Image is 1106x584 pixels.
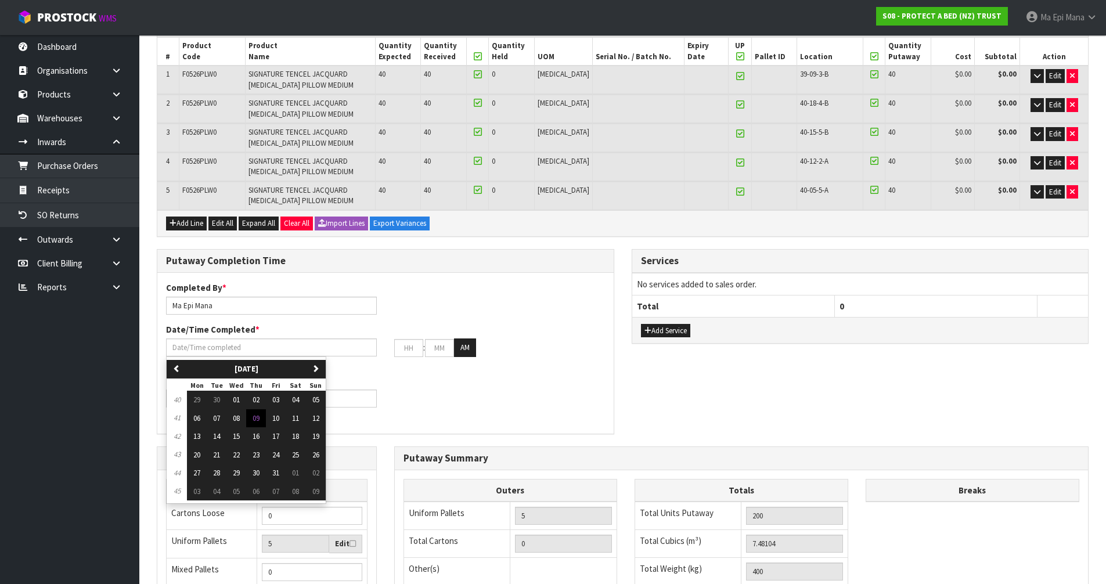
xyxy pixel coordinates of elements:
[955,127,971,137] span: $0.00
[876,7,1008,26] a: S08 - PROTECT A BED (NZ) TRUST
[248,185,354,206] span: SIGNATURE TENCEL JACQUARD [MEDICAL_DATA] PILLOW MEDIUM
[166,185,170,195] span: 5
[538,98,589,108] span: [MEDICAL_DATA]
[166,217,207,230] button: Add Line
[379,127,386,137] span: 40
[226,464,246,482] button: 29
[538,69,589,79] span: [MEDICAL_DATA]
[157,38,179,66] th: #
[262,507,362,525] input: Manual
[998,156,1017,166] strong: $0.00
[1046,156,1065,170] button: Edit
[534,38,592,66] th: UOM
[190,381,204,390] small: Monday
[888,185,895,195] span: 40
[292,413,299,423] span: 11
[182,156,217,166] span: F0526PLW0
[1040,12,1064,23] span: Ma Epi
[292,395,299,405] span: 04
[226,409,246,428] button: 08
[280,217,313,230] button: Clear All
[37,10,96,25] span: ProStock
[272,431,279,441] span: 17
[404,502,510,530] td: Uniform Pallets
[248,127,354,147] span: SIGNATURE TENCEL JACQUARD [MEDICAL_DATA] PILLOW MEDIUM
[286,427,305,446] button: 18
[305,427,326,446] button: 19
[246,427,266,446] button: 16
[1046,69,1065,83] button: Edit
[379,156,386,166] span: 40
[166,69,170,79] span: 1
[193,468,200,478] span: 27
[592,38,684,66] th: Serial No. / Batch No.
[286,409,305,428] button: 11
[866,479,1079,502] th: Breaks
[99,13,117,24] small: WMS
[253,486,260,496] span: 06
[751,38,797,66] th: Pallet ID
[882,11,1001,21] strong: S08 - PROTECT A BED (NZ) TRUST
[292,486,299,496] span: 08
[800,69,828,79] span: 39-09-3-B
[233,486,240,496] span: 05
[207,464,226,482] button: 28
[998,98,1017,108] strong: $0.00
[193,431,200,441] span: 13
[272,395,279,405] span: 03
[635,479,848,502] th: Totals
[266,427,286,446] button: 17
[312,450,319,460] span: 26
[250,381,262,390] small: Thursday
[635,502,741,530] td: Total Units Putaway
[840,301,844,312] span: 0
[248,98,354,118] span: SIGNATURE TENCEL JACQUARD [MEDICAL_DATA] PILLOW MEDIUM
[233,395,240,405] span: 01
[641,255,1080,266] h3: Services
[394,339,423,357] input: HH
[797,38,863,66] th: Location
[885,38,931,66] th: Quantity Putaway
[226,391,246,409] button: 01
[641,324,690,338] button: Add Service
[492,127,495,137] span: 0
[312,413,319,423] span: 12
[955,156,971,166] span: $0.00
[266,482,286,501] button: 07
[632,273,1089,295] td: No services added to sales order.
[290,381,301,390] small: Saturday
[246,464,266,482] button: 30
[515,507,612,525] input: UNIFORM P LINES
[272,413,279,423] span: 10
[187,409,207,428] button: 06
[424,156,431,166] span: 40
[233,431,240,441] span: 15
[635,530,741,558] td: Total Cubics (m³)
[213,431,220,441] span: 14
[975,38,1020,66] th: Subtotal
[888,156,895,166] span: 40
[253,413,260,423] span: 09
[262,535,329,553] input: Uniform Pallets
[246,482,266,501] button: 06
[187,391,207,409] button: 29
[239,217,279,230] button: Expand All
[375,38,421,66] th: Quantity Expected
[253,468,260,478] span: 30
[998,127,1017,137] strong: $0.00
[1046,98,1065,112] button: Edit
[305,446,326,464] button: 26
[292,431,299,441] span: 18
[246,38,376,66] th: Product Name
[315,217,368,230] button: Import Lines
[193,395,200,405] span: 29
[955,185,971,195] span: $0.00
[538,156,589,166] span: [MEDICAL_DATA]
[246,391,266,409] button: 02
[515,535,612,553] input: OUTERS TOTAL = CTN
[272,468,279,478] span: 31
[425,339,454,357] input: MM
[305,482,326,501] button: 09
[421,38,467,66] th: Quantity Received
[246,446,266,464] button: 23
